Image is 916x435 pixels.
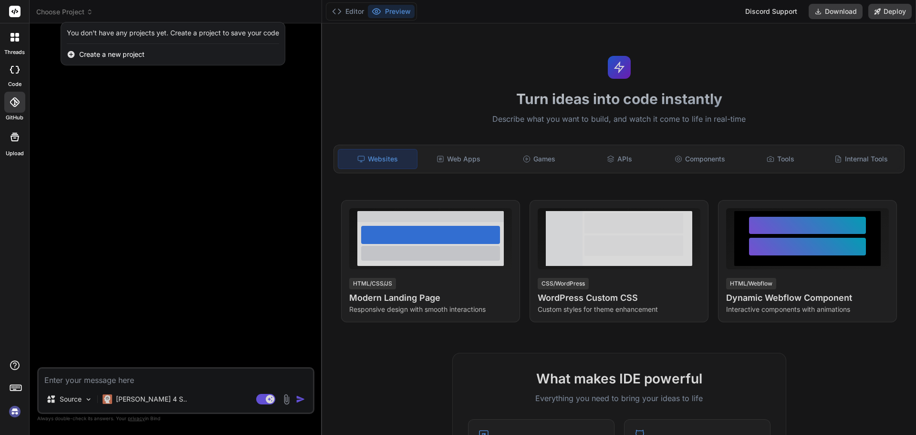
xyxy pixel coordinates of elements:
label: GitHub [6,114,23,122]
label: threads [4,48,25,56]
label: Upload [6,149,24,158]
label: code [8,80,21,88]
img: signin [7,403,23,420]
div: You don't have any projects yet. Create a project to save your code [67,28,279,38]
span: Create a new project [79,50,145,59]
